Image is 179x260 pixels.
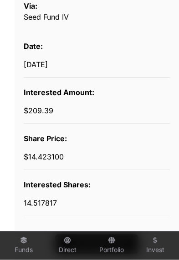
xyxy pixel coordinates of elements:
[93,233,130,258] a: Portfolio
[5,233,42,258] a: Funds
[133,216,179,260] iframe: Chat Widget
[24,151,170,162] div: $14.423100
[24,197,170,208] div: 14.517817
[24,42,43,51] span: Date:
[24,1,37,11] span: Via:
[24,12,69,21] a: Seed Fund IV
[24,88,94,97] span: Interested Amount:
[24,59,170,70] div: [DATE]
[24,180,91,189] span: Interested Shares:
[49,233,86,258] a: Direct
[24,105,170,116] div: $209.39
[24,134,67,143] span: Share Price:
